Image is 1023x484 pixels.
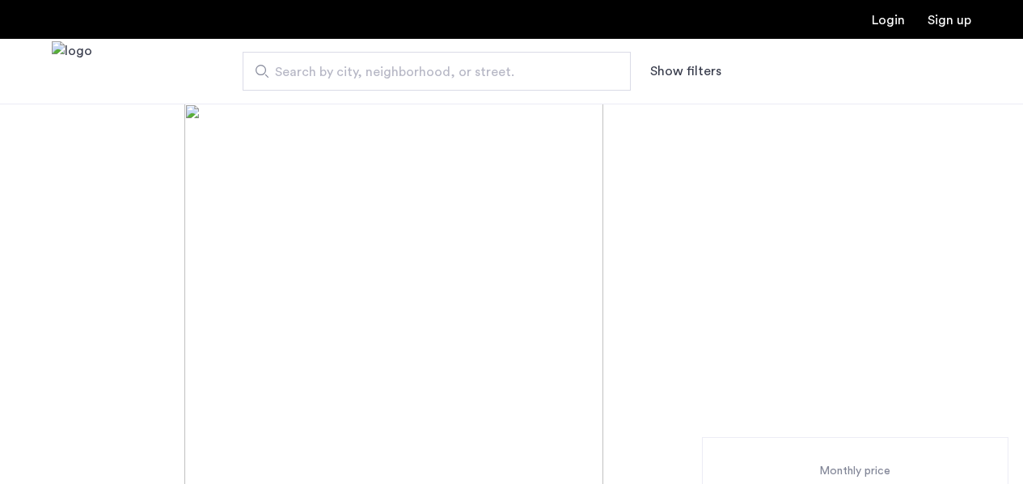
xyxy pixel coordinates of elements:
[728,463,983,479] div: Monthly price
[275,62,585,82] span: Search by city, neighborhood, or street.
[52,41,92,102] img: logo
[872,14,905,27] a: Login
[928,14,971,27] a: Registration
[650,62,721,81] button: Show or hide filters
[243,52,631,91] input: Apartment Search
[52,41,92,102] a: Cazamio Logo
